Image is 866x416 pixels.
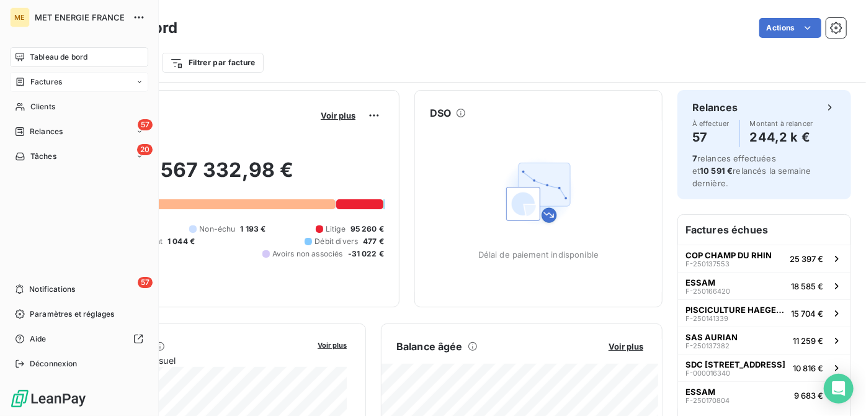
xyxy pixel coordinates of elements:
[685,278,715,287] span: ESSAM
[791,281,823,291] span: 18 585 €
[750,127,813,147] h4: 244,2 k €
[685,332,738,342] span: SAS AURIAN
[321,111,355,120] span: Voir plus
[272,248,343,260] span: Avoirs non associés
[348,248,384,260] span: -31 022 €
[30,52,87,63] span: Tableau de bord
[10,72,148,92] a: Factures
[199,224,235,235] span: Non-échu
[692,153,811,188] span: relances effectuées et relancés la semaine dernière.
[685,315,728,322] span: F-250141339
[700,166,733,176] span: 10 591 €
[824,374,854,404] div: Open Intercom Messenger
[10,122,148,142] a: 57Relances
[678,354,850,381] button: SDC [STREET_ADDRESS]F-00001634010 816 €
[10,47,148,67] a: Tableau de bord
[430,106,451,120] h6: DSO
[30,333,47,345] span: Aide
[10,329,148,349] a: Aide
[685,397,730,404] span: F-250170804
[326,224,346,235] span: Litige
[317,110,359,121] button: Voir plus
[70,354,309,367] span: Chiffre d'affaires mensuel
[678,245,850,272] button: COP CHAMP DU RHINF-25013755325 397 €
[315,236,358,247] span: Débit divers
[692,120,730,127] span: À effectuer
[10,147,148,166] a: 20Tâches
[750,120,813,127] span: Montant à relancer
[478,250,599,260] span: Délai de paiement indisponible
[685,342,730,350] span: F-250137382
[685,260,730,268] span: F-250137553
[793,336,823,346] span: 11 259 €
[793,363,823,373] span: 10 816 €
[138,119,153,130] span: 57
[10,304,148,324] a: Paramètres et réglages
[790,254,823,264] span: 25 397 €
[137,144,153,155] span: 20
[678,327,850,354] button: SAS AURIANF-25013738211 259 €
[10,389,87,409] img: Logo LeanPay
[692,100,738,115] h6: Relances
[791,309,823,319] span: 15 704 €
[162,53,264,73] button: Filtrer par facture
[30,76,62,88] span: Factures
[609,341,643,351] span: Voir plus
[678,299,850,327] button: PISCICULTURE HAEGEL SAF-25014133915 704 €
[794,391,823,400] span: 9 683 €
[10,7,30,27] div: ME
[759,18,821,38] button: Actions
[685,287,730,295] span: F-250166420
[30,309,114,320] span: Paramètres et réglages
[30,151,56,162] span: Tâches
[692,127,730,147] h4: 57
[10,97,148,117] a: Clients
[30,126,63,137] span: Relances
[678,272,850,299] button: ESSAMF-25016642018 585 €
[685,250,772,260] span: COP CHAMP DU RHIN
[678,215,850,245] h6: Factures échues
[70,158,384,195] h2: 567 332,98 €
[685,387,715,397] span: ESSAM
[35,12,125,22] span: MET ENERGIE FRANCE
[678,381,850,409] button: ESSAMF-2501708049 683 €
[318,341,347,350] span: Voir plus
[605,341,647,352] button: Voir plus
[499,153,578,232] img: Empty state
[241,224,266,235] span: 1 193 €
[685,305,786,315] span: PISCICULTURE HAEGEL SA
[30,358,78,369] span: Déconnexion
[29,284,75,295] span: Notifications
[692,153,697,163] span: 7
[314,339,350,350] button: Voir plus
[350,224,384,235] span: 95 260 €
[685,369,730,377] span: F-000016340
[30,101,55,112] span: Clients
[138,277,153,288] span: 57
[363,236,384,247] span: 477 €
[685,359,785,369] span: SDC [STREET_ADDRESS]
[396,339,463,354] h6: Balance âgée
[167,236,195,247] span: 1 044 €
